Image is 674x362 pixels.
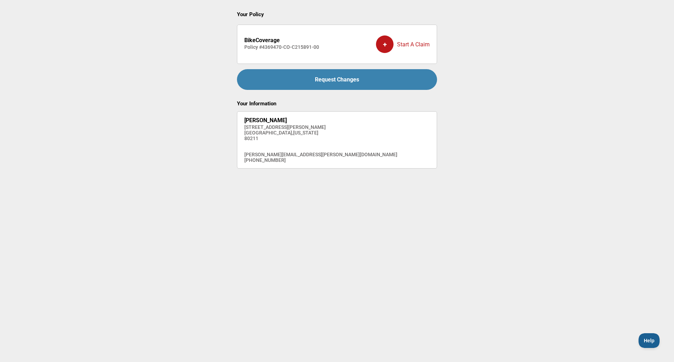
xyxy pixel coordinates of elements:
[376,35,394,53] div: +
[244,157,397,163] h4: [PHONE_NUMBER]
[376,30,430,58] a: +Start A Claim
[639,333,660,348] iframe: Toggle Customer Support
[244,44,319,50] h4: Policy # 4369470-CO-C215891-00
[244,130,397,136] h4: [GEOGRAPHIC_DATA] , [US_STATE]
[244,117,287,124] strong: [PERSON_NAME]
[244,136,397,141] h4: 80211
[244,124,397,130] h4: [STREET_ADDRESS][PERSON_NAME]
[237,69,437,90] a: Request Changes
[237,11,437,18] h2: Your Policy
[244,37,280,44] strong: BikeCoverage
[376,30,430,58] div: Start A Claim
[237,100,437,107] h2: Your Information
[244,152,397,157] h4: [PERSON_NAME][EMAIL_ADDRESS][PERSON_NAME][DOMAIN_NAME]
